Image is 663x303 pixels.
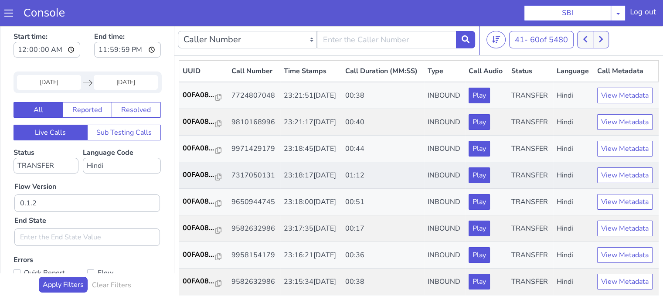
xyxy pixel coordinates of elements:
th: Time Stamps [280,37,342,58]
button: View Metadata [597,170,653,186]
td: TRANSFER [508,58,553,85]
a: 00FA08... [183,172,224,183]
a: Console [13,7,75,19]
button: All [14,78,63,94]
td: 23:18:00[DATE] [280,165,342,191]
button: 41- 60of 5480 [509,7,574,24]
input: Enter the End State Value [14,204,160,222]
td: 23:21:17[DATE] [280,85,342,112]
td: 00:38 [342,58,424,85]
a: 00FA08... [183,66,224,76]
td: 00:17 [342,191,424,218]
td: Hindi [553,245,594,271]
button: View Metadata [597,90,653,106]
button: Play [469,90,490,106]
label: Start time: [14,5,80,36]
td: INBOUND [424,112,465,138]
td: 00:51 [342,271,424,298]
p: 00FA08... [183,199,216,209]
td: 01:12 [342,138,424,165]
button: Apply Filters [39,253,88,269]
td: Hindi [553,218,594,245]
button: Play [469,143,490,159]
p: 00FA08... [183,172,216,183]
td: 23:18:45[DATE] [280,112,342,138]
td: TRANSFER [508,165,553,191]
th: Language [553,37,594,58]
p: 00FA08... [183,66,216,76]
input: Start Date [17,51,81,66]
td: INBOUND [424,165,465,191]
td: INBOUND [424,245,465,271]
td: 23:16:21[DATE] [280,218,342,245]
th: Call Audio [465,37,508,58]
input: End time: [94,18,161,34]
td: Hindi [553,58,594,85]
button: View Metadata [597,117,653,133]
button: View Metadata [597,197,653,212]
button: View Metadata [597,250,653,266]
td: TRANSFER [508,245,553,271]
button: SBI [524,5,611,21]
select: Status [14,134,78,150]
a: 00FA08... [183,225,224,236]
span: 60 of 5480 [530,10,568,21]
td: INBOUND [424,138,465,165]
td: Hindi [553,85,594,112]
button: View Metadata [597,64,653,79]
button: Play [469,64,490,79]
label: End time: [94,5,161,36]
td: TRANSFER [508,218,553,245]
th: Call Metadata [594,37,658,58]
th: Call Number [228,37,280,58]
td: INBOUND [424,271,465,298]
th: Call Duration (MM:SS) [342,37,424,58]
button: Resolved [112,78,161,94]
td: 9971429179 [228,112,280,138]
div: Log out [630,7,656,21]
td: 00:38 [342,245,424,271]
td: 8692854490 [228,271,280,298]
td: 00:36 [342,218,424,245]
td: TRANSFER [508,138,553,165]
a: 00FA08... [183,146,224,156]
td: INBOUND [424,85,465,112]
td: INBOUND [424,191,465,218]
button: Play [469,223,490,239]
td: INBOUND [424,218,465,245]
td: 9582632986 [228,245,280,271]
td: 00:40 [342,85,424,112]
button: Reported [62,78,112,94]
button: Play [469,197,490,212]
th: UUID [179,37,228,58]
td: 23:21:51[DATE] [280,58,342,85]
td: 9810168996 [228,85,280,112]
td: 9582632986 [228,191,280,218]
td: Hindi [553,112,594,138]
p: 00FA08... [183,119,216,129]
td: 23:15:27[DATE] [280,271,342,298]
label: End State [14,191,46,202]
p: 00FA08... [183,225,216,236]
td: INBOUND [424,58,465,85]
td: 9958154179 [228,218,280,245]
p: 00FA08... [183,146,216,156]
td: 23:17:35[DATE] [280,191,342,218]
a: 00FA08... [183,252,224,262]
button: Play [469,250,490,266]
td: TRANSFER [508,191,553,218]
td: 9650944745 [228,165,280,191]
a: 00FA08... [183,119,224,129]
td: Hindi [553,191,594,218]
h6: Clear Filters [92,257,131,266]
td: TRANSFER [508,271,553,298]
td: Hindi [553,165,594,191]
button: Sub Testing Calls [87,101,161,116]
p: 00FA08... [183,92,216,103]
label: Quick Report [14,243,87,255]
input: Start time: [14,18,80,34]
button: Play [469,117,490,133]
a: 00FA08... [183,199,224,209]
input: Enter the Caller Number [317,7,456,24]
th: Status [508,37,553,58]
